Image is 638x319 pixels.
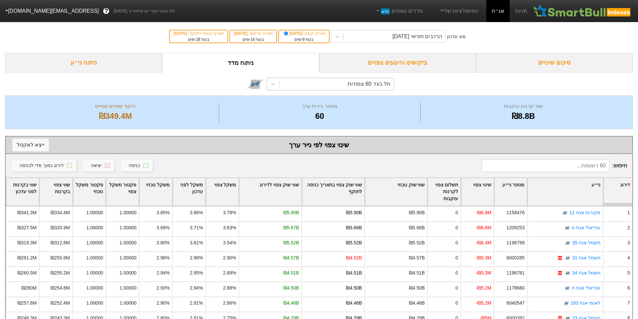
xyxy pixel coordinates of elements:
div: 1.00000 [120,254,136,261]
img: tase link [562,210,568,217]
div: ₪4.50B [346,285,362,292]
div: 3.63% [223,224,236,231]
button: כניסה [121,160,153,172]
div: 3.54% [223,239,236,246]
div: Toggle SortBy [239,178,301,206]
div: Toggle SortBy [73,178,105,206]
div: ₪4.51B [409,269,425,276]
button: ייצא לאקסל [12,139,49,151]
div: ₪5.52B [346,239,362,246]
div: 1.00000 [120,300,136,307]
div: 60 [221,110,419,122]
div: 1.00000 [86,300,103,307]
div: Toggle SortBy [106,178,139,206]
div: 2.94% [190,285,203,292]
div: 1.00000 [86,269,103,276]
div: Toggle SortBy [365,178,427,206]
div: 2.88% [223,285,236,292]
div: סיכום שינויים [476,53,633,73]
div: ₪4.50B [409,285,425,292]
div: 6000285 [506,254,524,261]
div: ₪319.3M [17,239,37,246]
div: ₪255.9M [51,254,70,261]
div: ₪261.2M [17,254,37,261]
div: 1.00000 [120,269,136,276]
img: tase link [564,240,571,247]
span: [DATE] [234,31,249,36]
img: tase link [564,285,571,292]
img: tase link [564,255,571,262]
div: 0 [455,254,458,261]
div: 1196799 [506,239,524,246]
div: Toggle SortBy [461,178,494,206]
img: tase link [564,225,571,232]
div: ביקושים והיצעים צפויים [319,53,476,73]
div: 1.00000 [86,224,103,231]
div: ₪5.90B [346,209,362,216]
div: ₪5.52B [409,239,425,246]
div: ₪5.90B [283,209,299,216]
a: הסימולציות שלי [436,4,481,18]
div: 1.00000 [120,285,136,292]
div: ₪8.8B [422,110,624,122]
a: מקורות אגח 11 [569,210,600,215]
div: 3.86% [190,209,203,216]
div: 6040547 [506,300,524,307]
div: ₪4.52B [346,254,362,261]
input: 60 רשומות... [482,159,610,172]
div: ₪4.46B [346,300,362,307]
span: לפי נתוני סוף יום מתאריך [DATE] [114,8,175,14]
div: היקף שינויים צפויים [14,102,217,110]
div: 1.00000 [86,239,103,246]
div: ₪4.46B [409,300,425,307]
a: מדדים נוספיםחדש [372,4,426,18]
div: 0 [455,300,458,307]
div: תאריך פרסום : [233,30,273,36]
div: 0 [455,239,458,246]
div: 3.61% [190,239,203,246]
div: 2.95% [190,269,203,276]
span: חדש [381,8,390,14]
div: שינוי צפוי לפי נייר ערך [12,140,626,150]
div: 1178680 [506,285,524,292]
div: תאריך כניסה לתוקף : [173,30,224,36]
div: דירוג נמוך מדי לכניסה [19,162,64,169]
div: ₪254.8M [51,285,70,292]
div: ₪312.8M [51,239,70,246]
div: -₪5.3M [476,269,492,276]
div: 2 [627,224,630,231]
div: Toggle SortBy [494,178,527,206]
div: -₪6.4M [476,239,492,246]
div: 7 [627,300,630,307]
div: Toggle SortBy [206,178,238,206]
div: 2.91% [190,300,203,307]
div: שווי קרנות עוקבות [422,102,624,110]
div: 2.89% [223,269,236,276]
button: יציאה [83,160,114,172]
a: חשמל אגח 35 [572,240,600,245]
div: Toggle SortBy [428,178,460,206]
div: Toggle SortBy [40,178,72,206]
span: [DATE] [174,31,188,36]
div: ₪255.2M [51,269,70,276]
a: עזריאלי אגח ט [572,225,600,230]
div: 1196781 [506,269,524,276]
span: חיפוש : [482,159,627,172]
div: Toggle SortBy [302,178,364,206]
div: Toggle SortBy [173,178,205,206]
div: ₪252.4M [51,300,70,307]
div: ניתוח ני״ע [5,53,162,73]
a: עזריאלי אגח ח [572,285,600,291]
div: Toggle SortBy [527,178,602,206]
img: tase link [563,300,570,307]
div: Toggle SortBy [604,178,632,206]
img: tase link [246,75,264,93]
div: 3.78% [223,209,236,216]
img: SmartBull [533,4,633,18]
div: 2.94% [156,269,169,276]
div: יציאה [91,162,101,169]
div: ₪4.51B [346,269,362,276]
div: ₪341.3M [17,209,37,216]
div: 2.86% [223,300,236,307]
div: הרכבים חודשי [DATE] [393,32,442,41]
